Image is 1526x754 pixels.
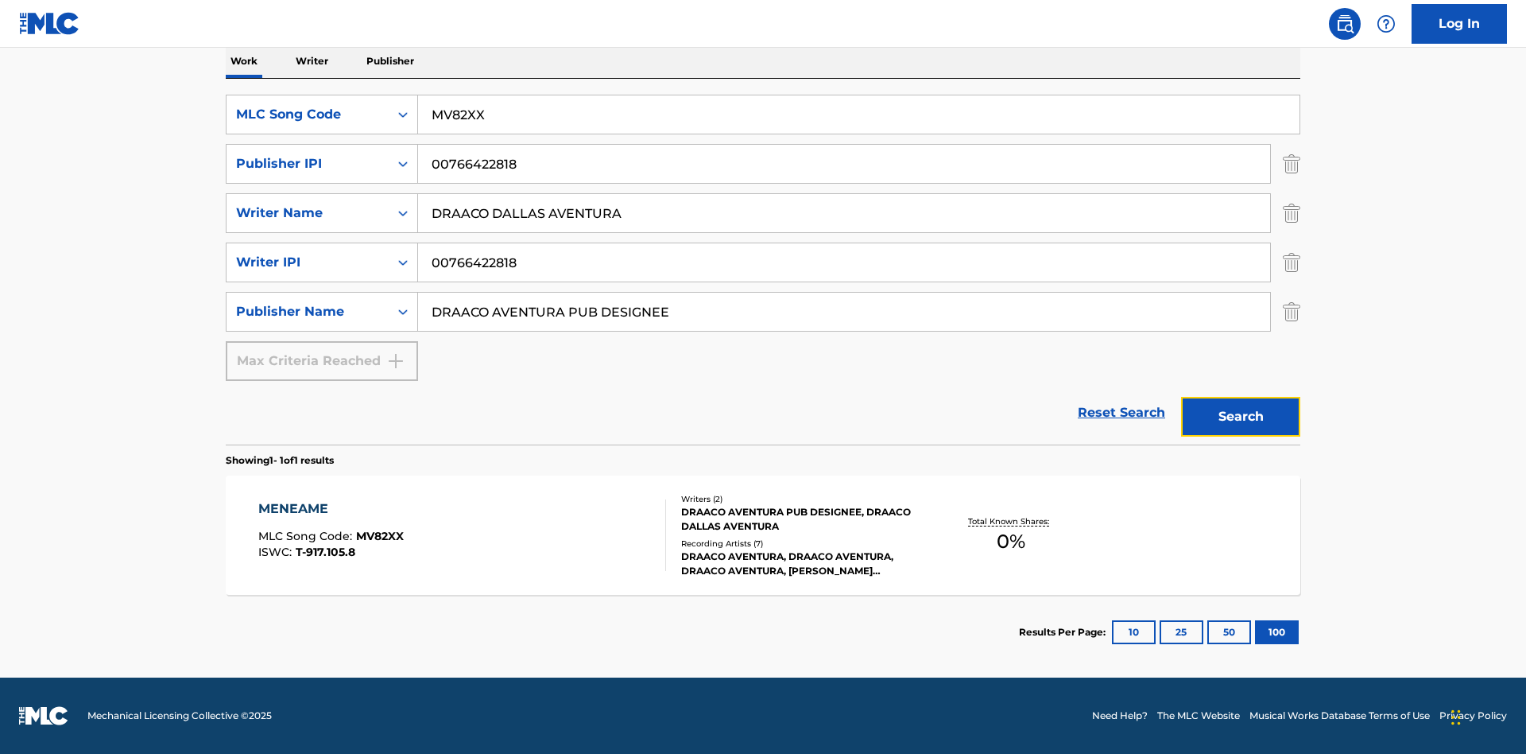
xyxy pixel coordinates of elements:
div: MENEAME [258,499,404,519]
span: T-917.105.8 [296,545,355,559]
a: Public Search [1329,8,1361,40]
div: DRAACO AVENTURA PUB DESIGNEE, DRAACO DALLAS AVENTURA [681,505,921,534]
button: 10 [1112,620,1156,644]
a: MENEAMEMLC Song Code:MV82XXISWC:T-917.105.8Writers (2)DRAACO AVENTURA PUB DESIGNEE, DRAACO DALLAS... [226,476,1300,595]
span: MLC Song Code : [258,529,356,543]
div: Writers ( 2 ) [681,493,921,505]
img: search [1335,14,1354,33]
img: Delete Criterion [1283,193,1300,233]
div: Help [1370,8,1402,40]
div: DRAACO AVENTURA, DRAACO AVENTURA, DRAACO AVENTURA, [PERSON_NAME] AVENTURA, DRAACO AVENTURA [681,550,921,578]
a: The MLC Website [1157,709,1240,723]
span: MV82XX [356,529,404,543]
div: Drag [1451,694,1461,741]
img: Delete Criterion [1283,243,1300,282]
button: Search [1181,397,1300,437]
button: 25 [1160,620,1203,644]
span: 0 % [997,527,1025,556]
button: 50 [1207,620,1251,644]
img: help [1377,14,1396,33]
p: Work [226,45,262,78]
a: Privacy Policy [1439,709,1507,723]
a: Need Help? [1092,709,1148,723]
span: Mechanical Licensing Collective © 2025 [87,709,272,723]
a: Log In [1412,4,1507,44]
img: Delete Criterion [1283,292,1300,332]
div: Publisher Name [236,302,379,321]
span: ISWC : [258,545,296,559]
a: Reset Search [1070,395,1173,430]
p: Publisher [362,45,419,78]
div: MLC Song Code [236,105,379,124]
p: Results Per Page: [1019,625,1110,639]
iframe: Chat Widget [1447,678,1526,754]
p: Showing 1 - 1 of 1 results [226,453,334,468]
div: Recording Artists ( 7 ) [681,538,921,550]
form: Search Form [226,95,1300,445]
div: Publisher IPI [236,154,379,173]
div: Writer Name [236,204,379,223]
button: 100 [1255,620,1299,644]
a: Musical Works Database Terms of Use [1249,709,1430,723]
div: Writer IPI [236,253,379,272]
img: MLC Logo [19,12,80,35]
img: logo [19,706,68,725]
p: Total Known Shares: [968,515,1053,527]
img: Delete Criterion [1283,144,1300,184]
p: Writer [291,45,333,78]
